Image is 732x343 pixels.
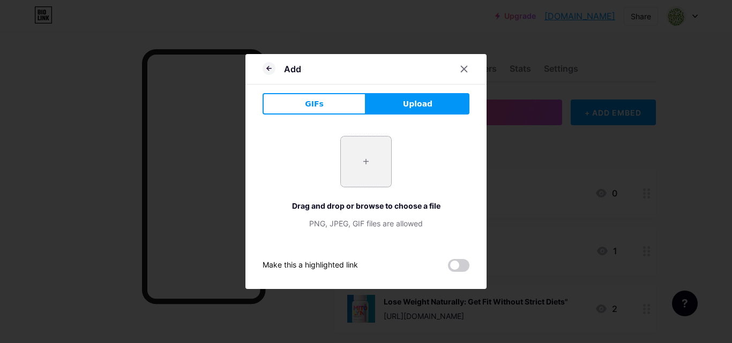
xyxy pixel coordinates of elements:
[263,93,366,115] button: GIFs
[305,98,324,110] span: GIFs
[284,63,301,75] div: Add
[263,218,469,229] div: PNG, JPEG, GIF files are allowed
[403,98,432,110] span: Upload
[263,259,358,272] div: Make this a highlighted link
[366,93,469,115] button: Upload
[263,200,469,211] div: Drag and drop or browse to choose a file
